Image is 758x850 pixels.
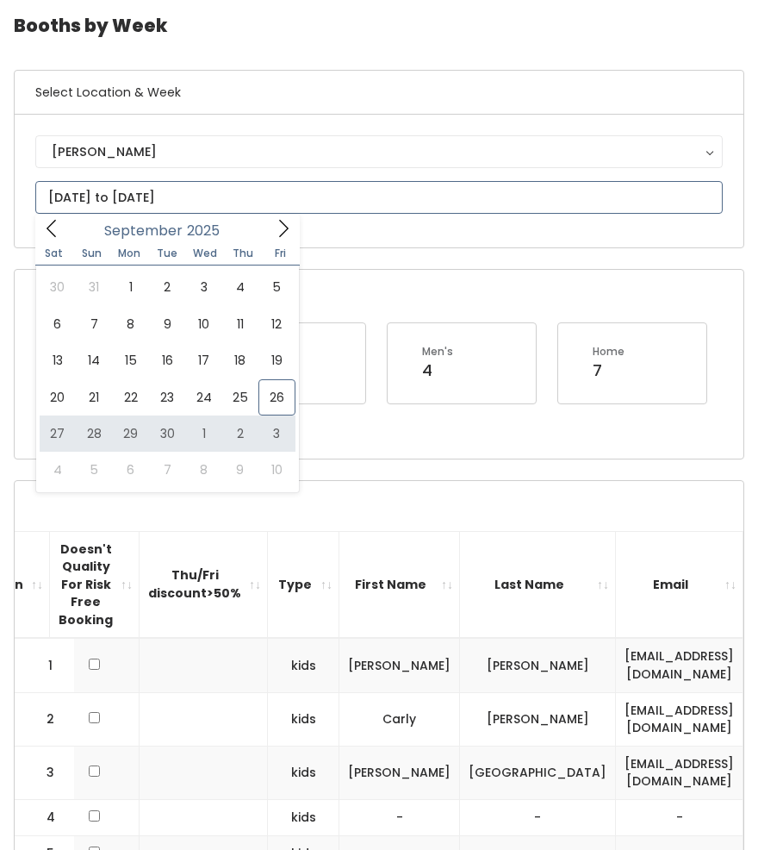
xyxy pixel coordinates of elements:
span: Sat [35,248,73,259]
td: [PERSON_NAME] [460,692,616,746]
span: September 14, 2025 [76,342,112,378]
span: September 12, 2025 [258,306,295,342]
span: September 25, 2025 [222,379,258,416]
td: kids [268,799,339,835]
span: September 21, 2025 [76,379,112,416]
span: September 8, 2025 [113,306,149,342]
span: September 24, 2025 [185,379,221,416]
td: 2 [15,692,75,746]
span: October 9, 2025 [222,452,258,488]
span: September 26, 2025 [258,379,295,416]
input: October 18 - October 24, 2025 [35,181,723,214]
h6: Select Location & Week [15,71,743,115]
div: Men's [422,344,453,359]
span: August 30, 2025 [40,269,76,305]
span: September 13, 2025 [40,342,76,378]
input: Year [183,220,234,241]
span: September 4, 2025 [222,269,258,305]
div: Home [593,344,624,359]
span: October 8, 2025 [185,452,221,488]
td: 4 [15,799,75,835]
span: September 17, 2025 [185,342,221,378]
span: October 1, 2025 [185,416,221,452]
span: Tue [148,248,186,259]
th: Email: activate to sort column ascending [616,531,743,638]
td: 1 [15,638,75,692]
td: [PERSON_NAME] [339,746,460,799]
span: October 10, 2025 [258,452,295,488]
span: September 7, 2025 [76,306,112,342]
button: [PERSON_NAME] [35,135,723,168]
span: October 2, 2025 [222,416,258,452]
span: September 19, 2025 [258,342,295,378]
td: [GEOGRAPHIC_DATA] [460,746,616,799]
th: Doesn't Quality For Risk Free Booking : activate to sort column ascending [50,531,140,638]
span: September 27, 2025 [40,416,76,452]
th: Type: activate to sort column ascending [268,531,339,638]
div: [PERSON_NAME] [52,142,706,161]
div: 4 [422,359,453,382]
span: September 5, 2025 [258,269,295,305]
span: September 20, 2025 [40,379,76,416]
span: September 11, 2025 [222,306,258,342]
span: September 10, 2025 [185,306,221,342]
span: September 28, 2025 [76,416,112,452]
span: September 30, 2025 [149,416,185,452]
span: September 1, 2025 [113,269,149,305]
span: October 5, 2025 [76,452,112,488]
td: 3 [15,746,75,799]
span: October 7, 2025 [149,452,185,488]
td: [PERSON_NAME] [339,638,460,692]
span: September 15, 2025 [113,342,149,378]
span: October 3, 2025 [258,416,295,452]
h4: Booths by Week [14,2,744,49]
span: September [104,224,183,238]
td: Carly [339,692,460,746]
span: September 16, 2025 [149,342,185,378]
td: - [460,799,616,835]
span: September 29, 2025 [113,416,149,452]
td: [EMAIL_ADDRESS][DOMAIN_NAME] [616,638,743,692]
span: Mon [110,248,148,259]
span: Sun [73,248,111,259]
td: kids [268,692,339,746]
td: kids [268,638,339,692]
th: Thu/Fri discount&gt;50%: activate to sort column ascending [140,531,268,638]
td: kids [268,746,339,799]
span: Fri [262,248,300,259]
span: October 4, 2025 [40,452,76,488]
td: - [339,799,460,835]
span: August 31, 2025 [76,269,112,305]
th: Last Name: activate to sort column ascending [460,531,616,638]
th: First Name: activate to sort column ascending [339,531,460,638]
span: September 6, 2025 [40,306,76,342]
span: September 2, 2025 [149,269,185,305]
span: Thu [224,248,262,259]
td: - [616,799,743,835]
span: September 3, 2025 [185,269,221,305]
span: Wed [186,248,224,259]
td: [PERSON_NAME] [460,638,616,692]
td: [EMAIL_ADDRESS][DOMAIN_NAME] [616,692,743,746]
span: September 18, 2025 [222,342,258,378]
td: [EMAIL_ADDRESS][DOMAIN_NAME] [616,746,743,799]
span: September 9, 2025 [149,306,185,342]
span: October 6, 2025 [113,452,149,488]
div: 7 [593,359,624,382]
span: September 23, 2025 [149,379,185,416]
span: September 22, 2025 [113,379,149,416]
